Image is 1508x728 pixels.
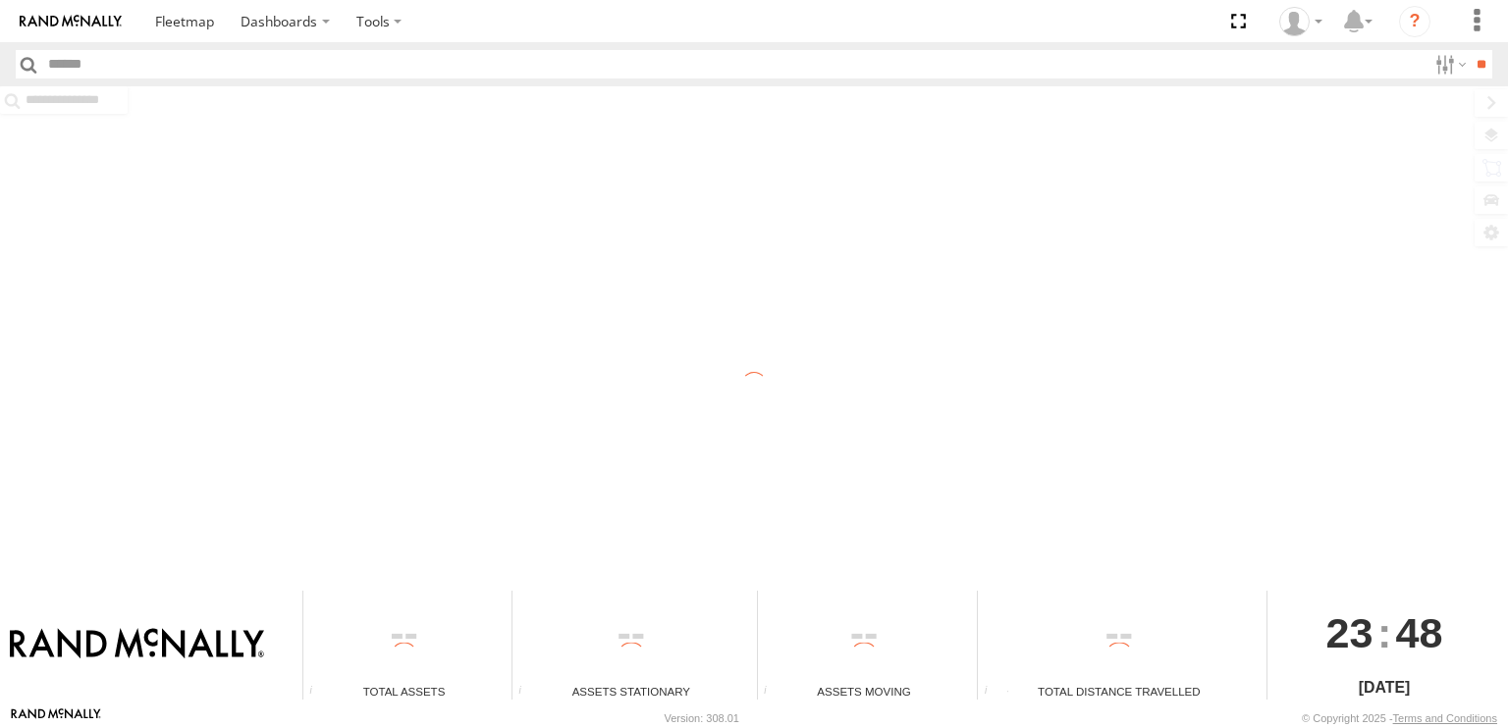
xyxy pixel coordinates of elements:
[303,685,333,700] div: Total number of Enabled Assets
[1427,50,1470,78] label: Search Filter Options
[512,685,542,700] div: Total number of assets current stationary.
[303,683,505,700] div: Total Assets
[1272,7,1329,36] div: Valeo Dash
[665,712,739,724] div: Version: 308.01
[758,685,787,700] div: Total number of assets current in transit.
[978,683,1260,700] div: Total Distance Travelled
[11,708,101,728] a: Visit our Website
[1267,591,1500,675] div: :
[1326,591,1373,675] span: 23
[758,683,971,700] div: Assets Moving
[20,15,122,28] img: rand-logo.svg
[1267,676,1500,700] div: [DATE]
[512,683,749,700] div: Assets Stationary
[1302,712,1497,724] div: © Copyright 2025 -
[10,628,264,661] img: Rand McNally
[1396,591,1443,675] span: 48
[1399,6,1430,37] i: ?
[1393,712,1497,724] a: Terms and Conditions
[978,685,1007,700] div: Total distance travelled by all assets within specified date range and applied filters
